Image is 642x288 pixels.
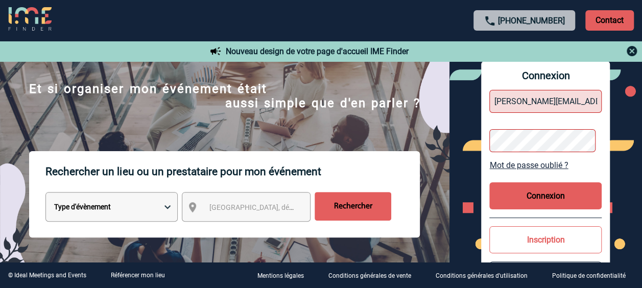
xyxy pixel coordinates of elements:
[111,272,165,279] a: Référencer mon lieu
[257,273,304,280] p: Mentions légales
[484,15,496,27] img: call-24-px.png
[328,273,411,280] p: Conditions générales de vente
[45,151,420,192] p: Rechercher un lieu ou un prestataire pour mon événement
[489,160,602,170] a: Mot de passe oublié ?
[436,273,528,280] p: Conditions générales d'utilisation
[552,273,626,280] p: Politique de confidentialité
[209,203,351,211] span: [GEOGRAPHIC_DATA], département, région...
[8,272,86,279] div: © Ideal Meetings and Events
[315,192,391,221] input: Rechercher
[489,90,602,113] input: Identifiant ou mot de passe incorrect
[585,10,634,31] p: Contact
[498,16,565,26] a: [PHONE_NUMBER]
[320,271,427,280] a: Conditions générales de vente
[427,271,544,280] a: Conditions générales d'utilisation
[249,271,320,280] a: Mentions légales
[489,226,602,253] button: Inscription
[489,182,602,209] button: Connexion
[489,69,602,82] span: Connexion
[544,271,642,280] a: Politique de confidentialité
